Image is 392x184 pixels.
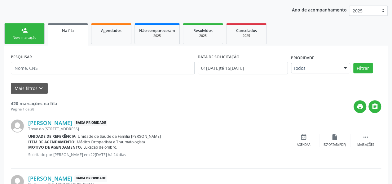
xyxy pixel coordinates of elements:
div: Agendar [297,143,311,147]
span: Unidade de Saude da Familia [PERSON_NAME] [78,134,161,139]
span: Médico Ortopedista e Traumatologista [77,139,145,145]
a: [PERSON_NAME] [28,119,72,126]
div: person_add [21,27,28,34]
i: event_available [300,134,307,141]
b: Item de agendamento: [28,139,76,145]
span: Luxacao de ombro. [83,145,117,150]
span: Agendados [101,28,121,33]
button: Filtrar [353,63,373,74]
label: DATA DE SOLICITAÇÃO [198,52,240,62]
p: Solicitado por [PERSON_NAME] em 22[DATE] há 24 dias [28,152,288,157]
span: Cancelados [236,28,257,33]
div: 2025 [231,34,262,38]
span: Baixa Prioridade [74,175,107,182]
b: Unidade de referência: [28,134,77,139]
i: keyboard_arrow_down [37,85,44,92]
span: Todos [293,65,337,71]
span: Na fila [62,28,74,33]
i:  [372,103,378,110]
span: Resolvidos [193,28,213,33]
label: PESQUISAR [11,52,32,62]
input: Selecione um intervalo [198,62,288,74]
p: Ano de acompanhamento [292,6,347,13]
div: Exportar (PDF) [324,143,346,147]
i:  [362,134,369,141]
img: img [11,119,24,132]
b: Motivo de agendamento: [28,145,82,150]
input: Nome, CNS [11,62,195,74]
div: Nova marcação [9,35,40,40]
strong: 420 marcações na fila [11,101,57,106]
i: print [357,103,363,110]
label: Prioridade [291,53,314,63]
div: 2025 [139,34,175,38]
i: insert_drive_file [331,134,338,141]
a: [PERSON_NAME] [28,175,72,182]
div: 2025 [187,34,218,38]
button: print [354,100,366,113]
span: Baixa Prioridade [74,120,107,126]
div: Mais ações [357,143,374,147]
button: Mais filtroskeyboard_arrow_down [11,83,48,94]
button:  [368,100,381,113]
span: Não compareceram [139,28,175,33]
div: Página 1 de 28 [11,107,57,112]
div: Trevo do [STREET_ADDRESS] [28,126,288,132]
